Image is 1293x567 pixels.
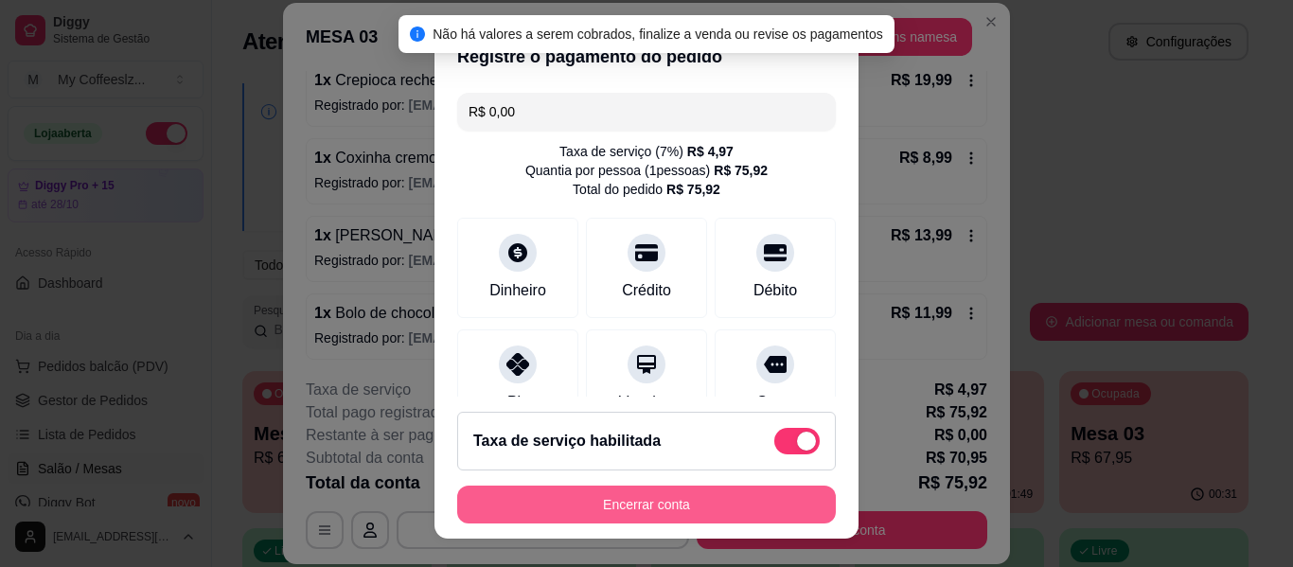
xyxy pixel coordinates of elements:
[457,486,836,523] button: Encerrar conta
[473,430,661,452] h2: Taxa de serviço habilitada
[525,161,768,180] div: Quantia por pessoa ( 1 pessoas)
[753,279,797,302] div: Débito
[559,142,734,161] div: Taxa de serviço ( 7 %)
[666,180,720,199] div: R$ 75,92
[619,391,675,414] div: Voucher
[714,161,768,180] div: R$ 75,92
[573,180,720,199] div: Total do pedido
[622,279,671,302] div: Crédito
[489,279,546,302] div: Dinheiro
[756,391,794,414] div: Outro
[434,28,859,85] header: Registre o pagamento do pedido
[507,391,528,414] div: Pix
[687,142,734,161] div: R$ 4,97
[469,93,824,131] input: Ex.: hambúrguer de cordeiro
[433,27,883,42] span: Não há valores a serem cobrados, finalize a venda ou revise os pagamentos
[410,27,425,42] span: info-circle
